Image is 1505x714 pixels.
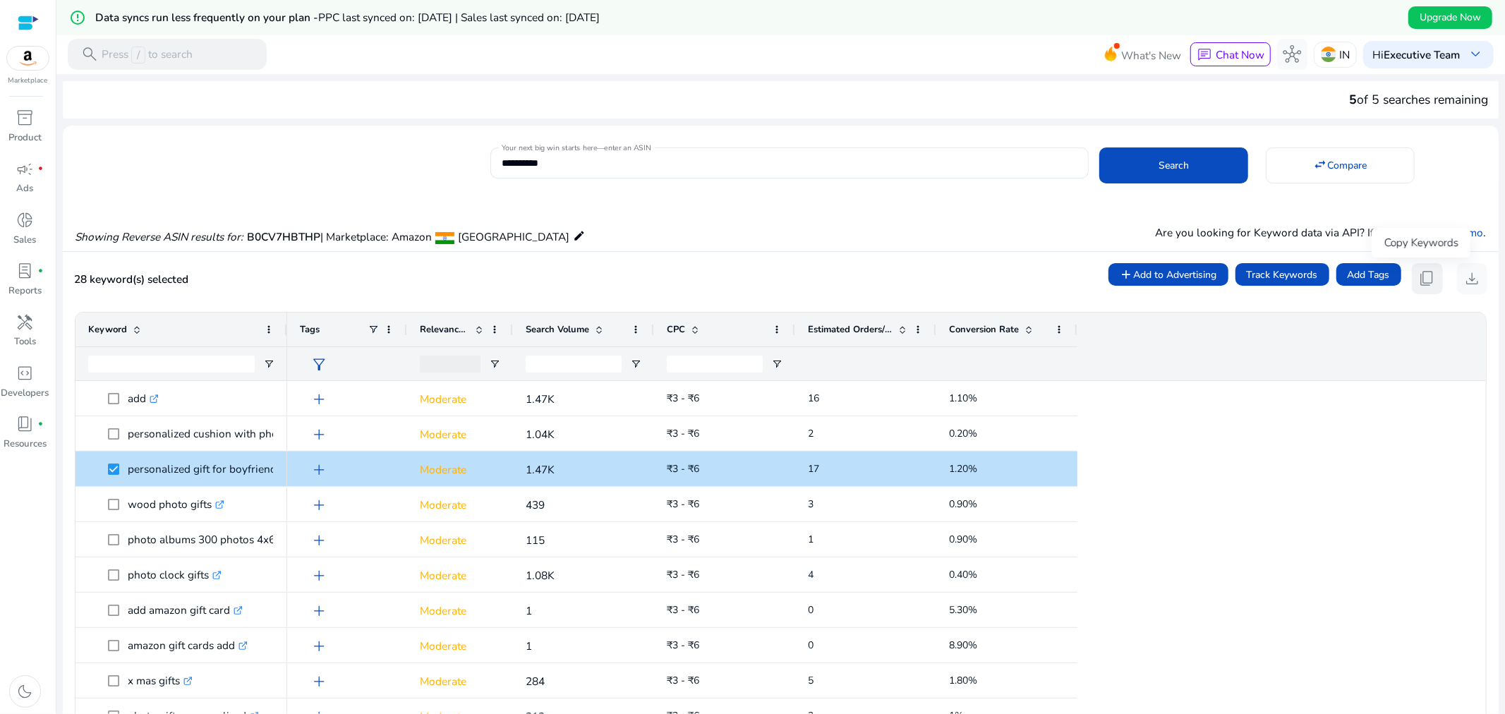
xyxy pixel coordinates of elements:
[458,229,569,244] span: [GEOGRAPHIC_DATA]
[247,229,320,244] span: B0CV7HBTHP
[420,455,500,484] p: Moderate
[40,23,69,34] div: v 4.0.25
[1321,47,1336,62] img: in.svg
[667,603,699,617] span: ₹3 - ₹6
[17,182,34,196] p: Ads
[16,160,35,178] span: campaign
[310,531,328,550] span: add
[1372,49,1460,60] p: Hi
[95,11,600,24] h5: Data syncs run less frequently on your plan -
[526,323,589,336] span: Search Volume
[1120,268,1134,282] mat-icon: add
[16,364,35,382] span: code_blocks
[74,272,188,286] span: 28 keyword(s) selected
[1216,47,1264,62] span: Chat Now
[949,603,977,617] span: 5.30%
[1108,263,1228,286] button: Add to Advertising
[526,356,622,373] input: Search Volume Filter Input
[667,674,699,687] span: ₹3 - ₹6
[630,358,641,370] button: Open Filter Menu
[1372,228,1470,258] div: Copy Keywords
[16,313,35,332] span: handyman
[420,596,500,625] p: Moderate
[1418,270,1437,288] span: content_copy
[420,385,500,413] p: Moderate
[128,490,224,519] p: wood photo gifts
[14,335,36,349] p: Tools
[310,390,328,409] span: add
[526,392,555,406] span: 1.47K
[156,83,238,92] div: Keywords by Traffic
[573,226,586,245] mat-icon: edit
[310,356,328,374] span: filter_alt
[1391,225,1484,240] a: request for a demo
[949,427,977,440] span: 0.20%
[1134,267,1217,282] span: Add to Advertising
[128,454,289,483] p: personalized gift for boyfriend
[526,639,532,653] span: 1
[526,427,555,442] span: 1.04K
[318,10,600,25] span: PPC last synced on: [DATE] | Sales last synced on: [DATE]
[526,674,545,689] span: 284
[526,568,555,583] span: 1.08K
[949,533,977,546] span: 0.90%
[526,533,545,547] span: 115
[1384,47,1460,62] b: Executive Team
[1349,91,1357,108] span: 5
[14,234,37,248] p: Sales
[69,9,86,26] mat-icon: error_outline
[23,37,34,48] img: website_grey.svg
[526,603,532,618] span: 1
[667,356,763,373] input: CPC Filter Input
[1,387,49,401] p: Developers
[808,639,814,652] span: 0
[1197,47,1212,63] span: chat
[1420,10,1481,25] span: Upgrade Now
[1235,263,1329,286] button: Track Keywords
[8,75,48,86] p: Marketplace
[420,490,500,519] p: Moderate
[128,419,301,448] p: personalized cushion with photo
[1466,45,1485,63] span: keyboard_arrow_down
[808,568,814,581] span: 4
[667,533,699,546] span: ₹3 - ₹6
[1339,42,1350,67] p: IN
[37,421,44,428] span: fiber_manual_record
[420,667,500,696] p: Moderate
[771,358,782,370] button: Open Filter Menu
[320,229,432,244] span: | Marketplace: Amazon
[420,631,500,660] p: Moderate
[88,356,255,373] input: Keyword Filter Input
[131,47,145,63] span: /
[310,672,328,691] span: add
[949,497,977,511] span: 0.90%
[37,166,44,172] span: fiber_manual_record
[310,567,328,585] span: add
[128,525,288,554] p: photo albums 300 photos 4x6
[16,262,35,280] span: lab_profile
[420,420,500,449] p: Moderate
[310,461,328,479] span: add
[38,82,49,93] img: tab_domain_overview_orange.svg
[667,568,699,581] span: ₹3 - ₹6
[949,323,1019,336] span: Conversion Rate
[1349,90,1488,109] div: of 5 searches remaining
[1266,147,1415,183] button: Compare
[1190,42,1270,66] button: chatChat Now
[949,392,977,405] span: 1.10%
[1336,263,1401,286] button: Add Tags
[808,392,819,405] span: 16
[128,384,159,413] p: add
[1283,45,1301,63] span: hub
[667,462,699,476] span: ₹3 - ₹6
[16,211,35,229] span: donut_small
[1247,267,1318,282] span: Track Keywords
[949,462,977,476] span: 1.20%
[667,392,699,405] span: ₹3 - ₹6
[667,497,699,511] span: ₹3 - ₹6
[808,323,893,336] span: Estimated Orders/Month
[128,560,222,589] p: photo clock gifts
[263,358,274,370] button: Open Filter Menu
[420,323,469,336] span: Relevance Score
[37,37,155,48] div: Domain: [DOMAIN_NAME]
